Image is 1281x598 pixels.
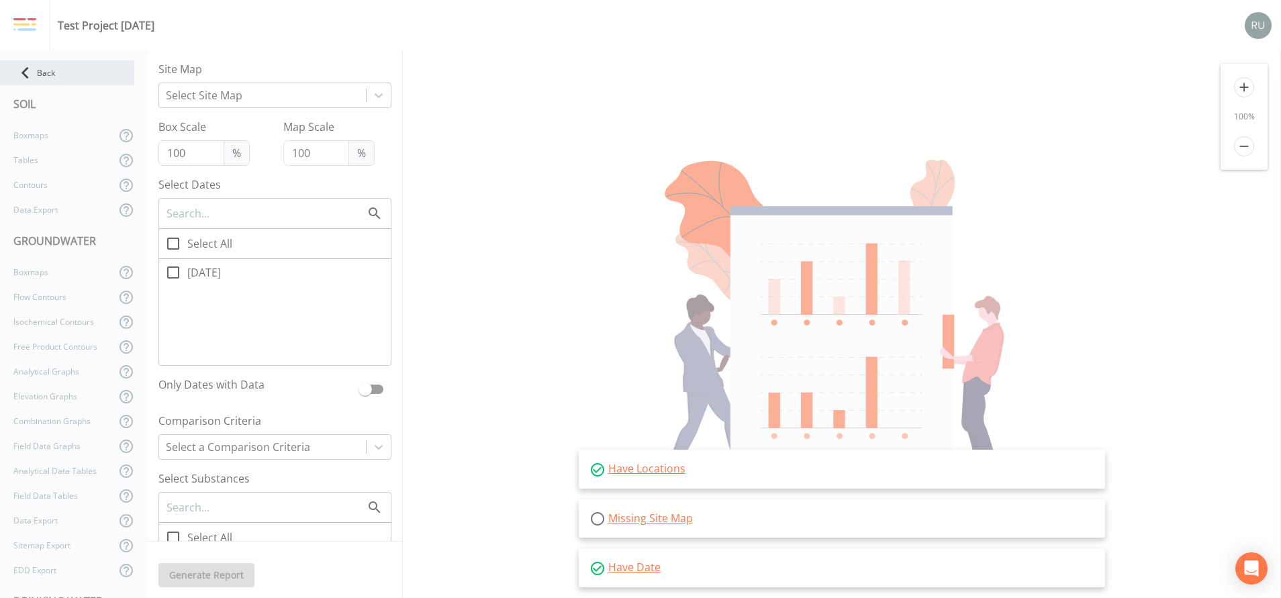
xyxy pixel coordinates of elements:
img: logo [13,17,36,32]
span: % [224,140,250,166]
input: Search... [165,205,367,222]
i: add [1234,77,1254,97]
label: Select Dates [158,177,391,193]
div: 100 % [1221,111,1268,123]
a: Missing Site Map [608,511,693,526]
input: Search... [165,499,367,516]
div: Open Intercom Messenger [1235,552,1268,585]
span: % [348,140,375,166]
label: Only Dates with Data [158,377,352,397]
a: Have Locations [608,461,685,476]
div: Test Project [DATE] [58,17,154,34]
a: Have Date [608,560,661,575]
span: [DATE] [187,264,221,281]
label: Map Scale [283,119,375,135]
span: Select All [187,236,232,252]
label: Select Substances [158,470,391,487]
label: Box Scale [158,119,250,135]
i: remove [1234,136,1254,156]
label: Comparison Criteria [158,413,391,429]
img: a5c06d64ce99e847b6841ccd0307af82 [1245,12,1272,39]
span: Select All [187,530,232,546]
label: Site Map [158,61,391,77]
img: undraw_report_building_chart-e1PV7-8T.svg [633,160,1051,489]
